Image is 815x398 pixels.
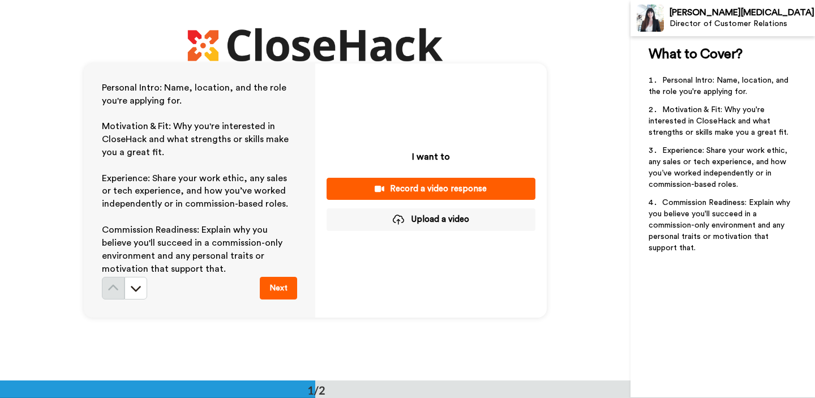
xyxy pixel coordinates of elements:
div: 1/2 [289,382,344,398]
img: Profile Image [637,5,664,32]
span: Personal Intro: Name, location, and the role you're applying for. [102,83,289,105]
span: What to Cover? [649,48,743,61]
span: Commission Readiness: Explain why you believe you'll succeed in a commission-only environment and... [102,225,285,273]
span: Experience: Share your work ethic, any sales or tech experience, and how you’ve worked independen... [102,174,289,209]
div: Record a video response [336,183,526,195]
button: Record a video response [327,178,535,200]
span: Motivation & Fit: Why you're interested in CloseHack and what strengths or skills make you a grea... [649,106,788,136]
p: I want to [412,150,450,164]
span: Motivation & Fit: Why you're interested in CloseHack and what strengths or skills make you a grea... [102,122,291,157]
span: Personal Intro: Name, location, and the role you're applying for. [649,76,791,96]
button: Next [260,277,297,299]
div: [PERSON_NAME][MEDICAL_DATA] [670,7,814,18]
span: Experience: Share your work ethic, any sales or tech experience, and how you’ve worked independen... [649,147,790,189]
div: Director of Customer Relations [670,19,814,29]
button: Upload a video [327,208,535,230]
span: Commission Readiness: Explain why you believe you'll succeed in a commission-only environment and... [649,199,792,252]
